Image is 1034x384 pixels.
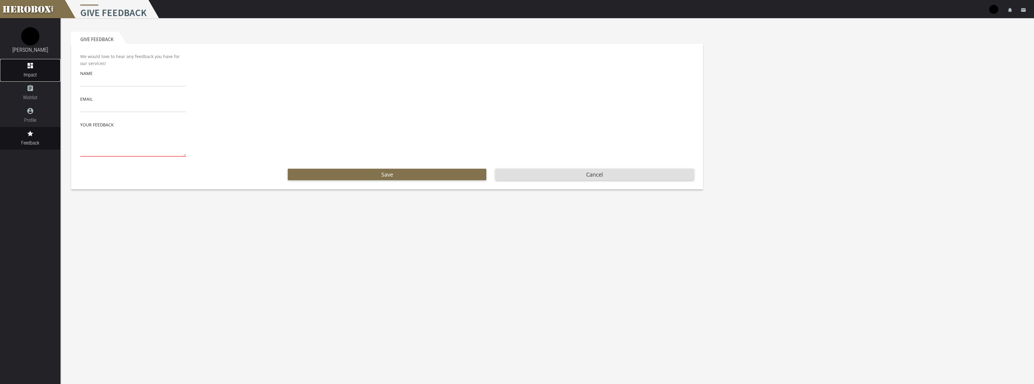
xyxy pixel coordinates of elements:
i: notifications [1007,7,1013,13]
a: [PERSON_NAME] [12,47,48,53]
img: user-image [989,5,998,14]
p: We would love to hear any feedback you have for our services! [80,53,186,67]
span: Save [381,171,393,178]
button: Cancel [495,169,694,180]
button: Save [288,169,486,180]
label: Name [80,70,93,77]
i: email [1021,7,1026,13]
img: image [21,27,39,45]
h2: Give Feedback [71,32,119,44]
label: Email [80,96,93,103]
i: grade [27,130,34,137]
label: Your Feedback [80,121,114,128]
section: Give Feedback [71,32,703,189]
